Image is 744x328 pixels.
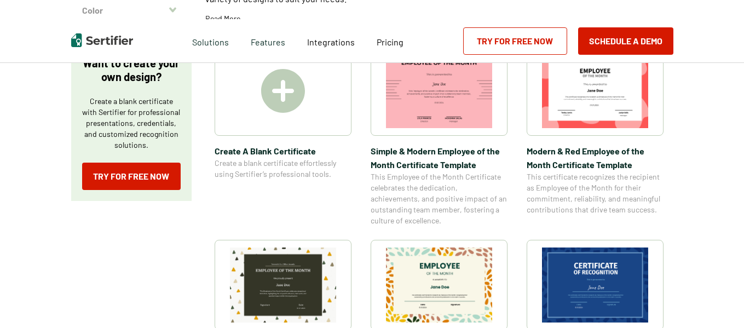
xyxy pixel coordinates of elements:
[192,34,229,48] span: Solutions
[371,144,507,171] span: Simple & Modern Employee of the Month Certificate Template
[82,56,181,84] p: Want to create your own design?
[371,171,507,226] span: This Employee of the Month Certificate celebrates the dedication, achievements, and positive impa...
[371,45,507,226] a: Simple & Modern Employee of the Month Certificate TemplateSimple & Modern Employee of the Month C...
[215,158,351,180] span: Create a blank certificate effortlessly using Sertifier’s professional tools.
[82,163,181,190] a: Try for Free Now
[71,33,133,47] img: Sertifier | Digital Credentialing Platform
[215,144,351,158] span: Create A Blank Certificate
[82,96,181,151] p: Create a blank certificate with Sertifier for professional presentations, credentials, and custom...
[205,13,240,24] p: Read More
[527,171,664,215] span: This certificate recognizes the recipient as Employee of the Month for their commitment, reliabil...
[386,53,492,128] img: Simple & Modern Employee of the Month Certificate Template
[386,248,492,323] img: Simple and Patterned Employee of the Month Certificate Template
[230,248,336,323] img: Simple & Colorful Employee of the Month Certificate Template
[377,34,403,48] a: Pricing
[307,34,355,48] a: Integrations
[578,27,673,55] button: Schedule a Demo
[542,248,648,323] img: Modern Dark Blue Employee of the Month Certificate Template
[463,27,567,55] a: Try for Free Now
[307,37,355,47] span: Integrations
[261,69,305,113] img: Create A Blank Certificate
[542,53,648,128] img: Modern & Red Employee of the Month Certificate Template
[527,144,664,171] span: Modern & Red Employee of the Month Certificate Template
[251,34,285,48] span: Features
[527,45,664,226] a: Modern & Red Employee of the Month Certificate TemplateModern & Red Employee of the Month Certifi...
[377,37,403,47] span: Pricing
